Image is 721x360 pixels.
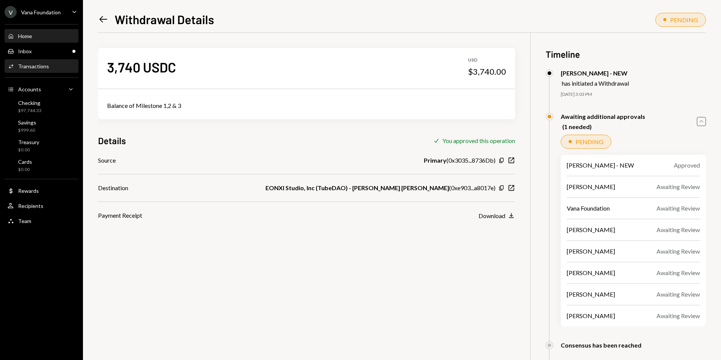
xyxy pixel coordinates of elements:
button: Download [479,212,515,220]
a: Inbox [5,44,78,58]
div: [DATE] 3:03 PM [561,91,706,98]
div: Payment Receipt [98,211,142,220]
div: Awaiting Review [657,225,700,234]
div: Vana Foundation [567,204,610,213]
div: 3,740 USDC [107,58,176,75]
div: Accounts [18,86,41,92]
div: Download [479,212,505,219]
div: Team [18,218,31,224]
div: PENDING [670,16,698,23]
div: Awaiting Review [657,204,700,213]
div: Destination [98,183,128,192]
div: Inbox [18,48,32,54]
h1: Withdrawal Details [115,12,214,27]
div: Consensus has been reached [561,342,641,349]
div: Savings [18,119,36,126]
div: [PERSON_NAME] [567,290,615,299]
a: Checking$97,744.33 [5,97,78,115]
div: PENDING [575,138,603,145]
a: Treasury$0.00 [5,137,78,155]
div: [PERSON_NAME] - NEW [561,69,629,77]
a: Savings$999.60 [5,117,78,135]
div: Awaiting additional approvals [561,113,645,120]
a: Home [5,29,78,43]
div: You approved this operation [442,137,515,144]
a: Team [5,214,78,228]
div: [PERSON_NAME] [567,311,615,320]
div: ( 0xe903...a8017e ) [265,183,495,192]
div: Balance of Milestone 1,2 & 3 [107,101,506,110]
div: Awaiting Review [657,247,700,256]
div: Rewards [18,188,39,194]
div: Vana Foundation [21,9,61,15]
h3: Details [98,134,126,147]
div: $3,740.00 [468,66,506,77]
div: [PERSON_NAME] [567,247,615,256]
div: [PERSON_NAME] [567,225,615,234]
a: Transactions [5,59,78,73]
div: [PERSON_NAME] [567,268,615,277]
h3: Timeline [546,48,706,60]
div: V [5,6,17,18]
div: Approved [674,161,700,170]
b: Primary [424,156,446,165]
b: EONXI Studio, Inc (TubeDAO) - [PERSON_NAME] [PERSON_NAME] [265,183,449,192]
div: has initiated a Withdrawal [562,80,629,87]
div: Recipients [18,203,43,209]
div: $0.00 [18,147,39,153]
a: Accounts [5,82,78,96]
div: $999.60 [18,127,36,134]
div: Awaiting Review [657,290,700,299]
div: Source [98,156,116,165]
div: Awaiting Review [657,311,700,320]
a: Rewards [5,184,78,197]
div: Transactions [18,63,49,69]
div: Checking [18,100,41,106]
a: Recipients [5,199,78,212]
div: USD [468,57,506,63]
div: Cards [18,158,32,165]
div: Awaiting Review [657,182,700,191]
div: [PERSON_NAME] - NEW [567,161,634,170]
div: Home [18,33,32,39]
div: Treasury [18,139,39,145]
a: Cards$0.00 [5,156,78,174]
div: Awaiting Review [657,268,700,277]
div: (1 needed) [562,123,645,130]
div: $97,744.33 [18,108,41,114]
div: [PERSON_NAME] [567,182,615,191]
div: ( 0x3035...8736Db ) [424,156,495,165]
div: $0.00 [18,166,32,173]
